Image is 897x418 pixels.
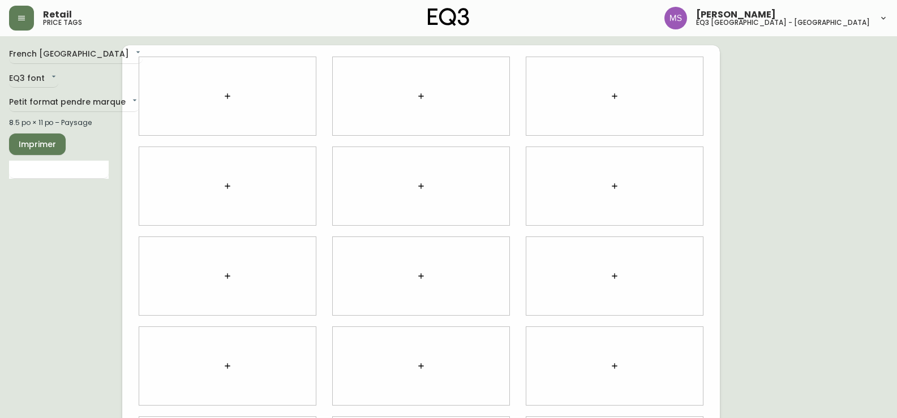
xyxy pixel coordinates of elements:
[9,161,109,179] input: Recherche
[43,10,72,19] span: Retail
[664,7,687,29] img: 1b6e43211f6f3cc0b0729c9049b8e7af
[9,93,139,112] div: Petit format pendre marque
[696,19,870,26] h5: eq3 [GEOGRAPHIC_DATA] - [GEOGRAPHIC_DATA]
[18,137,57,152] span: Imprimer
[9,45,143,64] div: French [GEOGRAPHIC_DATA]
[43,19,82,26] h5: price tags
[9,70,58,88] div: EQ3 font
[9,118,109,128] div: 8.5 po × 11 po – Paysage
[696,10,776,19] span: [PERSON_NAME]
[428,8,470,26] img: logo
[9,133,66,155] button: Imprimer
